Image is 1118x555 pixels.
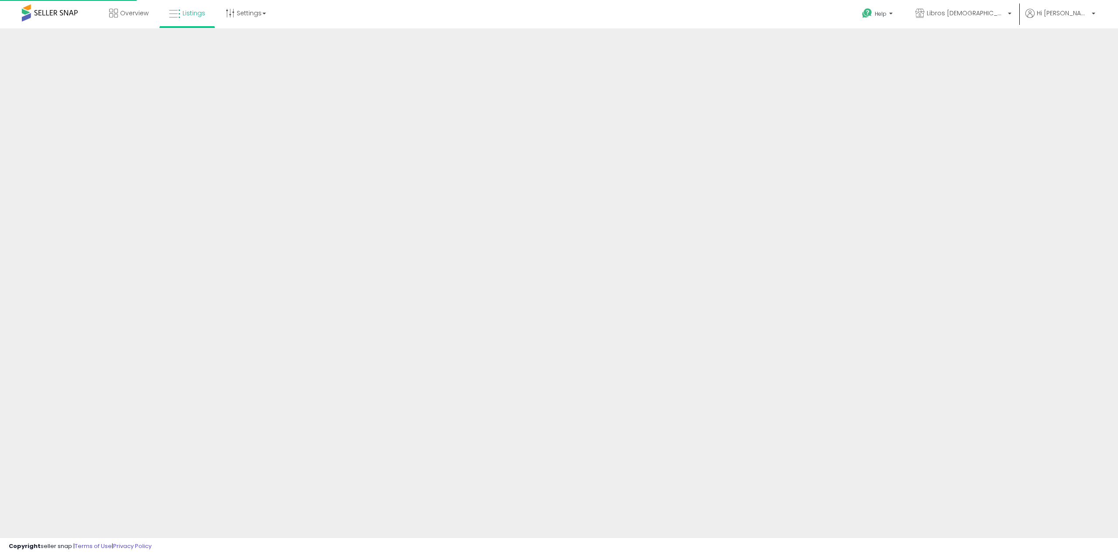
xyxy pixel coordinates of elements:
[862,8,873,19] i: Get Help
[120,9,148,17] span: Overview
[1025,9,1095,28] a: Hi [PERSON_NAME]
[875,10,887,17] span: Help
[927,9,1005,17] span: Libros [DEMOGRAPHIC_DATA]
[1037,9,1089,17] span: Hi [PERSON_NAME]
[855,1,901,28] a: Help
[183,9,205,17] span: Listings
